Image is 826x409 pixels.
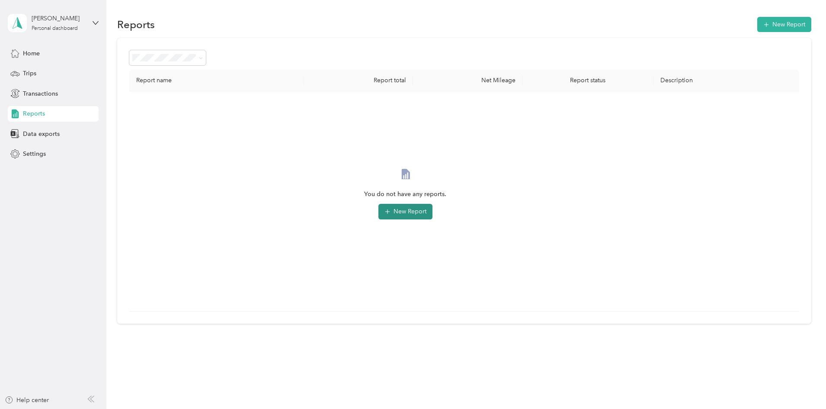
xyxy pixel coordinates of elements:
[364,190,446,199] span: You do not have any reports.
[653,70,799,91] th: Description
[778,361,826,409] iframe: Everlance-gr Chat Button Frame
[129,70,304,91] th: Report name
[32,14,86,23] div: [PERSON_NAME]
[23,109,45,118] span: Reports
[757,17,811,32] button: New Report
[413,70,522,91] th: Net Mileage
[378,204,432,219] button: New Report
[304,70,413,91] th: Report total
[23,149,46,158] span: Settings
[117,20,155,29] h1: Reports
[5,396,49,405] button: Help center
[32,26,78,31] div: Personal dashboard
[23,69,36,78] span: Trips
[23,129,60,138] span: Data exports
[23,49,40,58] span: Home
[23,89,58,98] span: Transactions
[529,77,647,84] div: Report status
